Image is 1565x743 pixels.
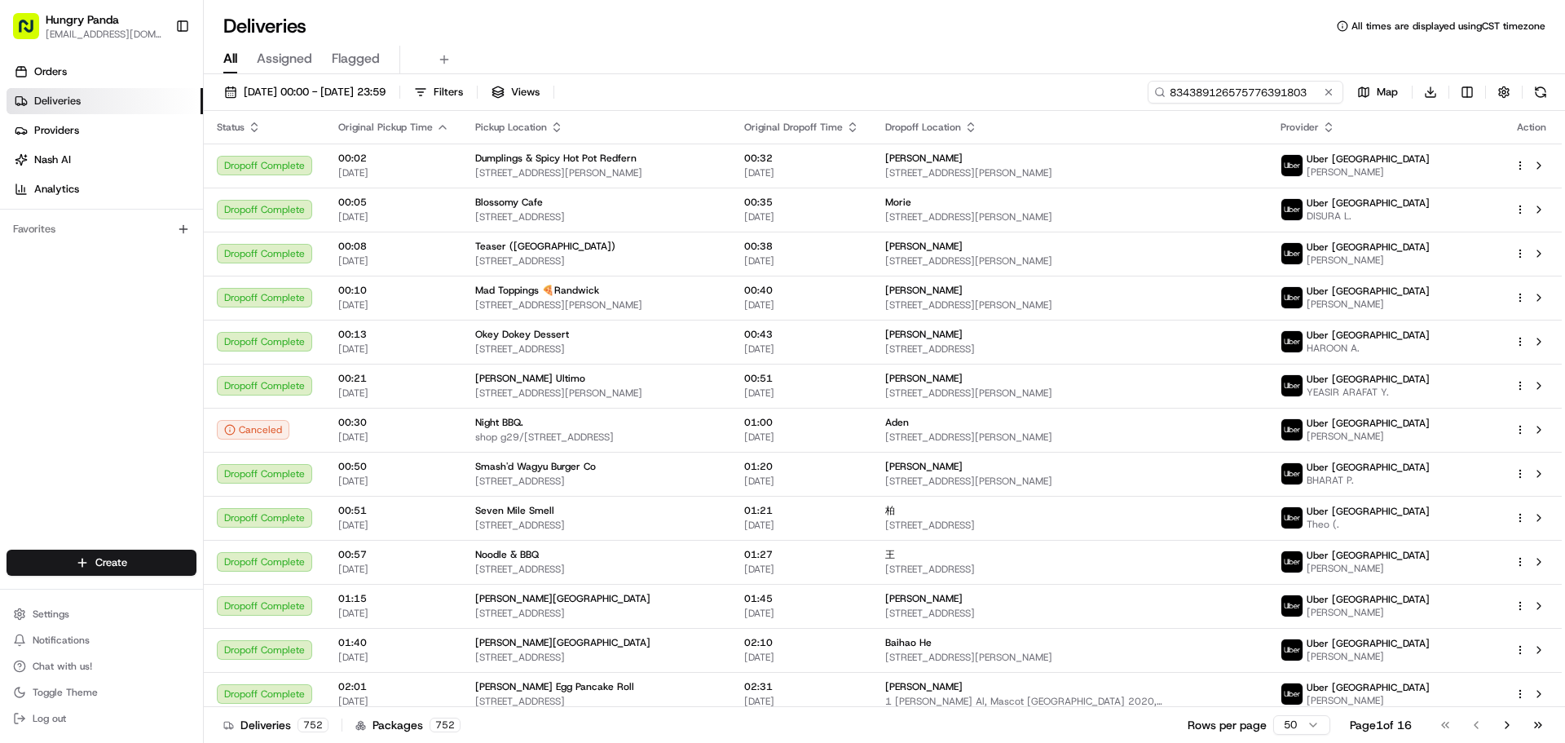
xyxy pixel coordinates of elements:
span: [PERSON_NAME] [885,240,963,253]
span: [DATE] [744,695,859,708]
span: [DATE] [338,519,449,532]
span: [STREET_ADDRESS][PERSON_NAME] [885,651,1254,664]
img: uber-new-logo.jpeg [1281,683,1303,705]
span: 00:02 [338,152,449,165]
span: [DATE] [338,563,449,576]
span: Notifications [33,634,90,647]
button: Map [1350,81,1405,104]
span: Uber [GEOGRAPHIC_DATA] [1307,637,1430,650]
span: [DATE] 00:00 - [DATE] 23:59 [244,85,386,100]
span: [PERSON_NAME][GEOGRAPHIC_DATA] [475,592,650,605]
span: [STREET_ADDRESS][PERSON_NAME] [885,254,1254,268]
span: Uber [GEOGRAPHIC_DATA] [1307,681,1430,694]
span: [STREET_ADDRESS][PERSON_NAME] [475,166,718,179]
span: Original Dropoff Time [744,121,843,134]
span: Seven Mile Smell [475,504,554,517]
span: All times are displayed using CST timezone [1351,20,1545,33]
span: 01:40 [338,636,449,649]
button: Views [484,81,547,104]
span: [STREET_ADDRESS] [885,343,1254,356]
span: [STREET_ADDRESS] [475,475,718,488]
span: Uber [GEOGRAPHIC_DATA] [1307,417,1430,430]
input: Type to search [1148,81,1343,104]
span: [PERSON_NAME] [1307,430,1430,443]
span: Map [1377,85,1398,100]
span: Uber [GEOGRAPHIC_DATA] [1307,505,1430,518]
button: Chat with us! [7,655,196,678]
button: [EMAIL_ADDRESS][DOMAIN_NAME] [46,28,162,41]
span: [DATE] [338,210,449,223]
div: 752 [298,718,328,732]
button: Refresh [1529,81,1552,104]
span: [STREET_ADDRESS][PERSON_NAME] [885,166,1254,179]
span: 02:01 [338,680,449,693]
a: Powered byPylon [115,404,197,417]
button: See all [253,209,297,228]
span: Dumplings & Spicy Hot Pot Redfern [475,152,637,165]
input: Clear [42,105,269,122]
span: Log out [33,712,66,725]
span: Chat with us! [33,660,92,673]
div: We're available if you need us! [73,172,224,185]
span: Deliveries [34,94,81,108]
span: 8月15日 [63,297,101,310]
span: [STREET_ADDRESS] [475,343,718,356]
button: Start new chat [277,161,297,180]
span: [PERSON_NAME] [885,284,963,297]
a: Providers [7,117,203,144]
span: Toggle Theme [33,686,98,699]
div: 💻 [138,366,151,379]
span: [STREET_ADDRESS][PERSON_NAME] [475,387,718,400]
span: Night BBQ. [475,416,523,429]
span: [PERSON_NAME] [1307,606,1430,619]
span: [STREET_ADDRESS] [475,254,718,268]
img: uber-new-logo.jpeg [1281,199,1303,220]
span: [PERSON_NAME] [1307,166,1430,179]
img: uber-new-logo.jpeg [1281,551,1303,573]
span: 柏 [885,504,895,517]
button: Log out [7,707,196,730]
span: Uber [GEOGRAPHIC_DATA] [1307,241,1430,254]
span: Assigned [257,49,312,69]
span: Uber [GEOGRAPHIC_DATA] [1307,549,1430,562]
span: Dropoff Location [885,121,961,134]
span: 00:51 [744,372,859,385]
div: Packages [355,717,461,733]
img: uber-new-logo.jpeg [1281,507,1303,529]
span: [STREET_ADDRESS] [475,651,718,664]
img: uber-new-logo.jpeg [1281,375,1303,396]
span: Providers [34,123,79,138]
span: Baihao He [885,636,932,649]
span: 00:35 [744,196,859,209]
span: 01:00 [744,416,859,429]
span: Pylon [162,405,197,417]
span: [DATE] [744,299,859,312]
span: [PERSON_NAME] [51,253,132,266]
span: Uber [GEOGRAPHIC_DATA] [1307,153,1430,166]
div: Action [1514,121,1549,134]
div: Past conversations [16,212,109,225]
span: DISURA L. [1307,210,1430,223]
span: [PERSON_NAME] [1307,694,1430,707]
span: 王 [885,548,895,561]
span: 02:31 [744,680,859,693]
span: 00:51 [338,504,449,517]
span: Morie [885,196,911,209]
img: uber-new-logo.jpeg [1281,287,1303,308]
span: Uber [GEOGRAPHIC_DATA] [1307,285,1430,298]
span: [PERSON_NAME] Ultimo [475,372,585,385]
span: [DATE] [338,651,449,664]
img: uber-new-logo.jpeg [1281,639,1303,661]
a: Orders [7,59,203,85]
span: [STREET_ADDRESS] [475,210,718,223]
img: Bea Lacdao [16,237,42,263]
span: [DATE] [338,431,449,444]
span: 01:27 [744,548,859,561]
img: Nash [16,16,49,49]
span: Original Pickup Time [338,121,433,134]
button: Hungry Panda [46,11,119,28]
span: [DATE] [744,651,859,664]
span: 02:10 [744,636,859,649]
span: Knowledge Base [33,365,125,381]
a: Analytics [7,176,203,202]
